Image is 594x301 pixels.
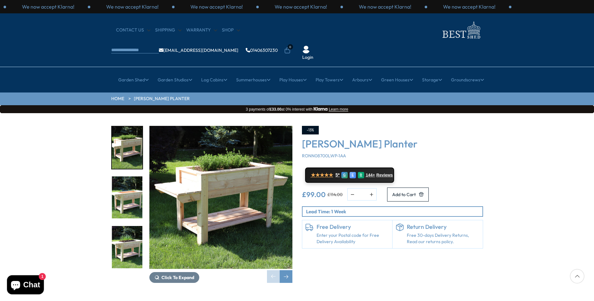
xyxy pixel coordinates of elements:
[306,208,482,215] p: Lead Time: 1 Week
[302,126,319,134] div: -13%
[174,3,259,10] div: 3 / 3
[201,72,227,88] a: Log Cabins
[246,48,278,52] a: 01406307230
[159,48,238,52] a: [EMAIL_ADDRESS][DOMAIN_NAME]
[112,127,142,169] img: MODEL205DOL_plants_1_79faf0d0-e62d-465a-91a7-74d71c754ccd_200x200.jpg
[302,138,483,150] h3: [PERSON_NAME] Planter
[149,126,292,283] div: 1 / 5
[112,176,142,219] img: MODEL205GORA_0fe13c2f-5fa3-4dd7-83cb-145ff8ab455e_200x200.jpg
[111,176,143,219] div: 2 / 5
[186,27,217,33] a: Warranty
[111,96,124,102] a: HOME
[111,225,143,269] div: 3 / 5
[352,72,372,88] a: Arbours
[407,232,480,245] p: Free 30-days Delivery Returns, Read our returns policy.
[381,72,413,88] a: Green Houses
[259,3,343,10] div: 1 / 3
[311,172,333,178] span: ★★★★★
[317,223,389,230] h6: Free Delivery
[236,72,270,88] a: Summerhouses
[305,168,394,183] a: ★★★★★ 5* G E R 144+ Reviews
[350,172,356,178] div: E
[280,270,292,283] div: Next slide
[118,72,149,88] a: Garden Shed
[302,153,346,159] span: RONN08700LWP-1AA
[267,270,280,283] div: Previous slide
[161,275,194,280] span: Click To Expand
[427,3,511,10] div: 3 / 3
[302,46,310,53] img: User Icon
[302,54,313,61] a: Login
[387,188,429,202] button: Add to Cart
[149,126,292,269] img: Ron Larch Planter - Best Shed
[222,27,240,33] a: Shop
[288,44,293,50] span: 0
[22,3,74,10] p: We now accept Klarna!
[327,192,343,197] del: £114.00
[343,3,427,10] div: 2 / 3
[106,3,159,10] p: We now accept Klarna!
[134,96,190,102] a: [PERSON_NAME] Planter
[316,72,343,88] a: Play Towers
[279,72,307,88] a: Play Houses
[439,20,483,40] img: logo
[376,173,393,178] span: Reviews
[317,232,389,245] a: Enter your Postal code for Free Delivery Availability
[90,3,174,10] div: 2 / 3
[275,3,327,10] p: We now accept Klarna!
[112,226,142,268] img: MODEL205GORA_plants_1_493404bc-a355-446f-a6f9-7f5b578044aa_200x200.jpg
[359,3,411,10] p: We now accept Klarna!
[443,3,495,10] p: We now accept Klarna!
[6,3,90,10] div: 1 / 3
[5,275,46,296] inbox-online-store-chat: Shopify online store chat
[284,47,290,54] a: 0
[111,126,143,169] div: 1 / 5
[155,27,181,33] a: Shipping
[366,173,375,178] span: 144+
[190,3,243,10] p: We now accept Klarna!
[149,272,199,283] button: Click To Expand
[358,172,364,178] div: R
[451,72,484,88] a: Groundscrews
[341,172,348,178] div: G
[407,223,480,230] h6: Return Delivery
[158,72,192,88] a: Garden Studios
[116,27,150,33] a: CONTACT US
[302,191,326,198] ins: £99.00
[422,72,442,88] a: Storage
[392,192,416,197] span: Add to Cart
